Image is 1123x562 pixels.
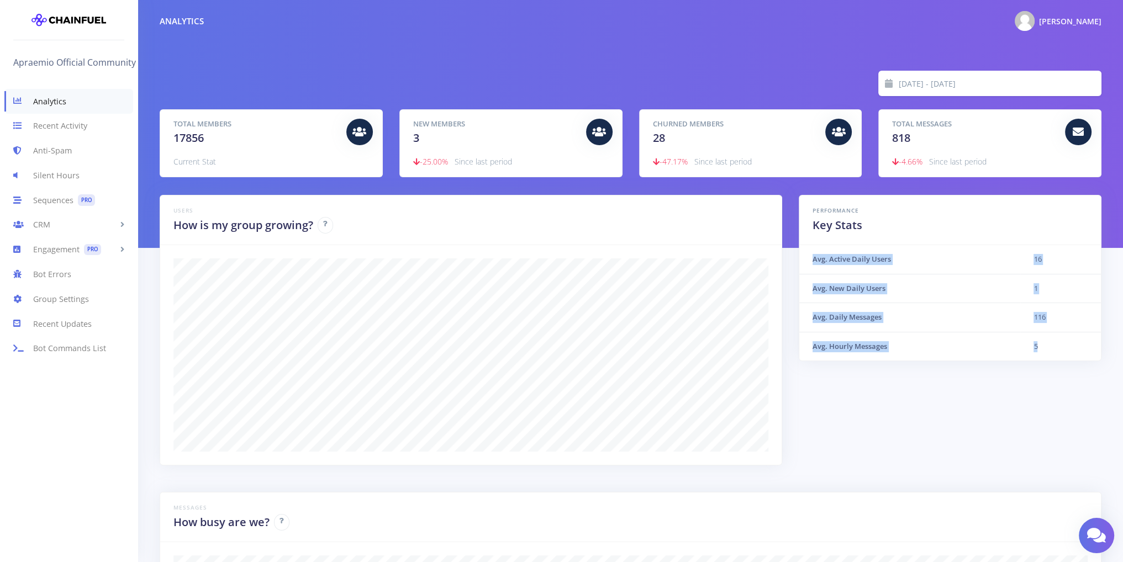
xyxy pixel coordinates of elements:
h5: Churned Members [653,119,818,130]
span: Since last period [694,156,752,167]
span: Since last period [929,156,987,167]
h2: Key Stats [813,217,1088,234]
span: 818 [892,130,910,145]
a: Apraemio Official Community [13,54,143,71]
span: 17856 [173,130,204,145]
a: Analytics [4,89,133,114]
h6: Users [173,206,768,215]
td: 1 [1020,274,1101,303]
span: Current Stat [173,156,216,167]
div: Analytics [160,15,204,28]
img: @ny4rlathotep Photo [1015,11,1035,31]
th: Avg. Daily Messages [799,303,1021,332]
span: -25.00% [413,156,448,167]
span: [PERSON_NAME] [1039,16,1101,26]
td: 5 [1020,332,1101,360]
span: -47.17% [653,156,688,167]
span: Since last period [455,156,512,167]
th: Avg. New Daily Users [799,274,1021,303]
span: 3 [413,130,419,145]
img: chainfuel-logo [31,9,106,31]
h5: Total Members [173,119,338,130]
h5: Total Messages [892,119,1057,130]
td: 16 [1020,245,1101,274]
th: Avg. Active Daily Users [799,245,1021,274]
span: PRO [78,194,95,206]
th: Avg. Hourly Messages [799,332,1021,360]
a: @ny4rlathotep Photo [PERSON_NAME] [1006,9,1101,33]
td: 116 [1020,303,1101,332]
h6: Performance [813,206,1088,215]
h2: How is my group growing? [173,217,313,234]
span: PRO [84,244,101,256]
span: 28 [653,130,665,145]
span: -4.66% [892,156,922,167]
h2: How busy are we? [173,514,270,531]
h6: Messages [173,503,1088,512]
h5: New Members [413,119,578,130]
